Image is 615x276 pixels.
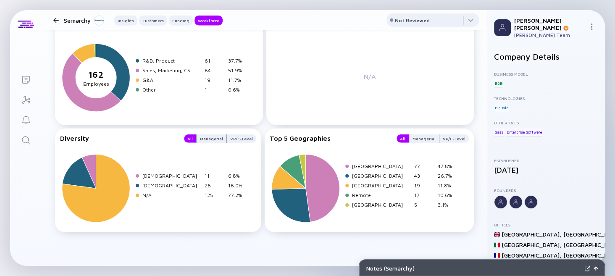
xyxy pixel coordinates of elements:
div: Business Model [494,71,598,76]
div: [GEOGRAPHIC_DATA] , [502,252,562,259]
div: Technologies [494,96,598,101]
div: 10.6% [438,192,458,198]
div: 19 [414,182,434,189]
div: Workforce [194,16,223,25]
tspan: 162 [89,70,104,80]
div: Other Tags [494,120,598,125]
div: [GEOGRAPHIC_DATA] , [502,241,562,248]
div: 11 [205,173,225,179]
div: 0.6% [228,87,248,93]
div: [DEMOGRAPHIC_DATA] [142,173,201,179]
div: 17 [414,192,434,198]
div: Customers [139,16,167,25]
button: Customers [139,16,167,26]
div: Enterprise Software [506,128,543,136]
div: Top 5 Geographies [270,134,389,143]
div: 16.0% [228,182,248,189]
div: 84 [205,67,225,74]
div: [DATE] [494,166,598,174]
button: Funding [169,16,193,26]
a: Search [10,129,42,150]
div: 1 [205,87,225,93]
img: France Flag [494,252,500,258]
div: 26.7% [438,173,458,179]
button: Managerial [196,134,227,143]
div: 47.8% [438,163,458,169]
div: 5 [414,202,434,208]
div: Insights [114,16,137,25]
div: [GEOGRAPHIC_DATA] [352,163,411,169]
div: Established [494,158,598,163]
img: United Kingdom Flag [494,231,500,237]
div: [GEOGRAPHIC_DATA] [352,173,411,179]
div: Semarchy [64,15,104,26]
img: Mexico Flag [494,242,500,248]
button: Managerial [409,134,439,143]
div: SaaS [494,128,505,136]
div: 61 [205,58,225,64]
div: [PERSON_NAME] [PERSON_NAME] [514,17,585,31]
a: Reminders [10,109,42,129]
button: All [397,134,409,143]
div: [PERSON_NAME] Team [514,32,585,38]
div: 3.1% [438,202,458,208]
div: Other [142,87,201,93]
div: Founders [494,188,598,193]
div: 77.2% [228,192,248,198]
div: 11.8% [438,182,458,189]
div: Diversity [60,134,176,143]
button: Insights [114,16,137,26]
button: All [184,134,196,143]
div: Offices [494,222,598,227]
div: Not Reviewed [395,17,430,24]
div: 6.8% [228,173,248,179]
div: N/A [271,35,469,118]
div: 77 [414,163,434,169]
div: 43 [414,173,434,179]
div: 51.9% [228,67,248,74]
div: [DEMOGRAPHIC_DATA] [142,182,201,189]
div: N/A [142,192,201,198]
img: Menu [588,24,595,30]
div: 19 [205,77,225,83]
div: [GEOGRAPHIC_DATA] , [502,231,562,238]
img: Profile Picture [494,19,511,36]
div: 125 [205,192,225,198]
div: Sales, Marketing, CS [142,67,201,74]
div: [GEOGRAPHIC_DATA] [352,202,411,208]
h2: Company Details [494,52,598,61]
div: 11.7% [228,77,248,83]
tspan: Employees [83,81,109,87]
div: G&A [142,77,201,83]
a: Lists [10,69,42,89]
button: VP/C-Level [227,134,256,143]
div: 26 [205,182,225,189]
button: VP/C-Level [439,134,469,143]
div: BigData [494,103,510,112]
button: Workforce [194,16,223,26]
div: B2B [494,79,503,87]
div: Funding [169,16,193,25]
div: Remote [352,192,411,198]
div: 37.7% [228,58,248,64]
img: Open Notes [594,266,598,271]
a: Investor Map [10,89,42,109]
div: Notes ( Semarchy ) [366,265,581,272]
div: R&D, Product [142,58,201,64]
div: Managerial [197,134,226,143]
img: Expand Notes [584,265,590,271]
div: [GEOGRAPHIC_DATA] [352,182,411,189]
